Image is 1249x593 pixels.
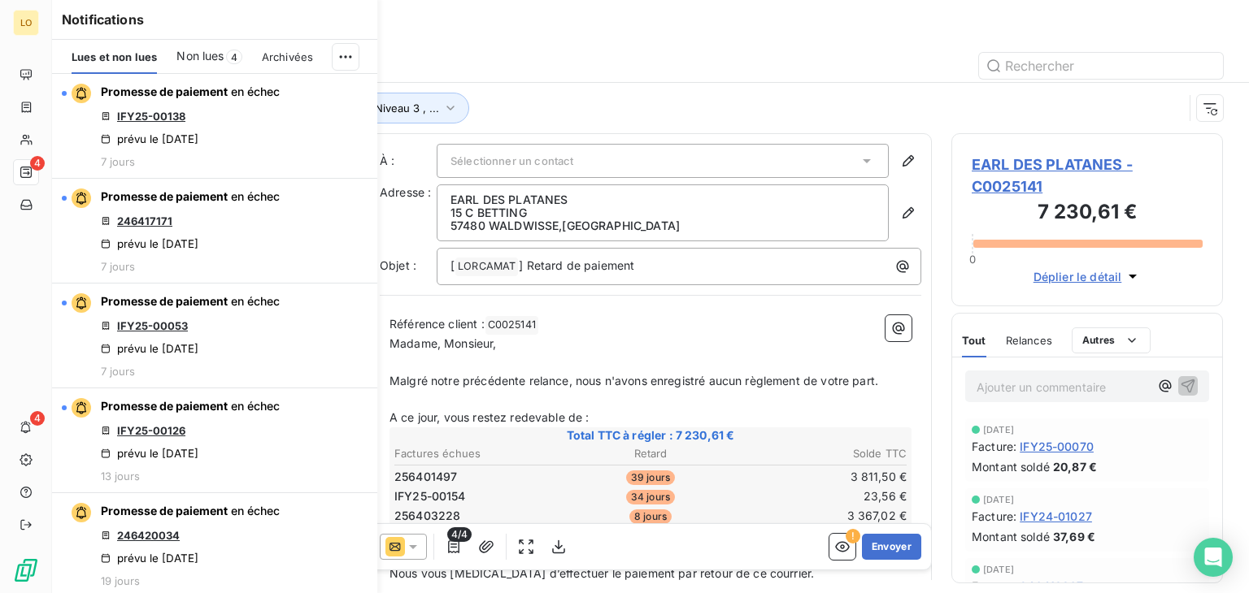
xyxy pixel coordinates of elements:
[231,504,280,517] span: en échec
[565,445,735,462] th: Retard
[972,438,1016,455] span: Facture :
[738,507,907,525] td: 3 367,02 €
[101,294,228,308] span: Promesse de paiement
[13,10,39,36] div: LO
[380,258,416,272] span: Objet :
[1053,458,1097,475] span: 20,87 €
[983,495,1014,504] span: [DATE]
[62,10,368,29] h6: Notifications
[519,258,634,272] span: ] Retard de paiement
[1034,268,1122,285] span: Déplier le détail
[485,316,538,335] span: C0025141
[1072,327,1151,353] button: Autres
[101,470,140,483] span: 13 jours
[101,365,135,378] span: 7 jours
[176,48,224,64] span: Non lues
[972,458,1050,475] span: Montant soldé
[52,284,377,388] button: Promesse de paiement en échecIFY25-00053prévu le [DATE]7 jours
[101,447,198,460] div: prévu le [DATE]
[231,294,280,308] span: en échec
[101,399,228,413] span: Promesse de paiement
[738,487,907,505] td: 23,56 €
[101,260,135,273] span: 7 jours
[455,258,518,276] span: LORCAMAT
[101,574,140,587] span: 19 jours
[626,470,675,485] span: 39 jours
[52,74,377,179] button: Promesse de paiement en échecIFY25-00138prévu le [DATE]7 jours
[117,110,185,123] a: IFY25-00138
[30,411,45,426] span: 4
[117,529,180,542] a: 246420034
[629,509,672,524] span: 8 jours
[52,179,377,284] button: Promesse de paiement en échec246417171prévu le [DATE]7 jours
[1053,528,1095,545] span: 37,69 €
[862,534,921,560] button: Envoyer
[117,424,185,437] a: IFY25-00126
[13,557,39,583] img: Logo LeanPay
[101,84,228,98] span: Promesse de paiement
[394,469,457,485] span: 256401497
[101,237,198,250] div: prévu le [DATE]
[972,508,1016,525] span: Facture :
[972,154,1203,197] span: EARL DES PLATANES - C0025141
[117,319,188,332] a: IFY25-00053
[389,374,878,387] span: Malgré notre précédente relance, nous n'avons enregistré aucun règlement de votre part.
[1194,538,1233,577] div: Open Intercom Messenger
[447,527,472,542] span: 4/4
[101,189,228,203] span: Promesse de paiement
[972,528,1050,545] span: Montant soldé
[231,189,280,203] span: en échec
[1020,438,1094,455] span: IFY25-00070
[101,342,198,355] div: prévu le [DATE]
[101,504,228,517] span: Promesse de paiement
[969,253,976,266] span: 0
[1029,267,1147,286] button: Déplier le détail
[738,445,907,462] th: Solde TTC
[450,258,455,272] span: [
[450,154,573,167] span: Sélectionner un contact
[30,156,45,171] span: 4
[389,336,497,350] span: Madame, Monsieur,
[1020,508,1092,525] span: IFY24-01027
[450,206,875,219] p: 15 C BETTING
[450,219,875,232] p: 57480 WALDWISSE , [GEOGRAPHIC_DATA]
[394,488,466,504] span: IFY25-00154
[231,399,280,413] span: en échec
[983,565,1014,574] span: [DATE]
[52,388,377,493] button: Promesse de paiement en échecIFY25-00126prévu le [DATE]13 jours
[262,50,313,63] span: Archivées
[380,153,437,169] label: À :
[626,490,675,504] span: 34 jours
[394,508,460,524] span: 256403228
[1006,334,1052,347] span: Relances
[738,468,907,486] td: 3 811,50 €
[450,193,875,206] p: EARL DES PLATANES
[389,566,814,580] span: Nous vous [MEDICAL_DATA] d’effectuer le paiement par retour de ce courrier.
[101,552,198,565] div: prévu le [DATE]
[101,132,198,145] div: prévu le [DATE]
[962,334,986,347] span: Tout
[117,214,172,227] a: 246417171
[972,197,1203,230] h3: 7 230,61 €
[389,410,590,424] span: A ce jour, vous restez redevable de :
[380,185,431,199] span: Adresse :
[226,50,242,64] span: 4
[979,53,1223,79] input: Rechercher
[392,427,909,444] span: Total TTC à régler : 7 230,61 €
[72,50,157,63] span: Lues et non lues
[983,425,1014,435] span: [DATE]
[394,445,564,462] th: Factures échues
[389,317,485,331] span: Référence client :
[101,155,135,168] span: 7 jours
[231,84,280,98] span: en échec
